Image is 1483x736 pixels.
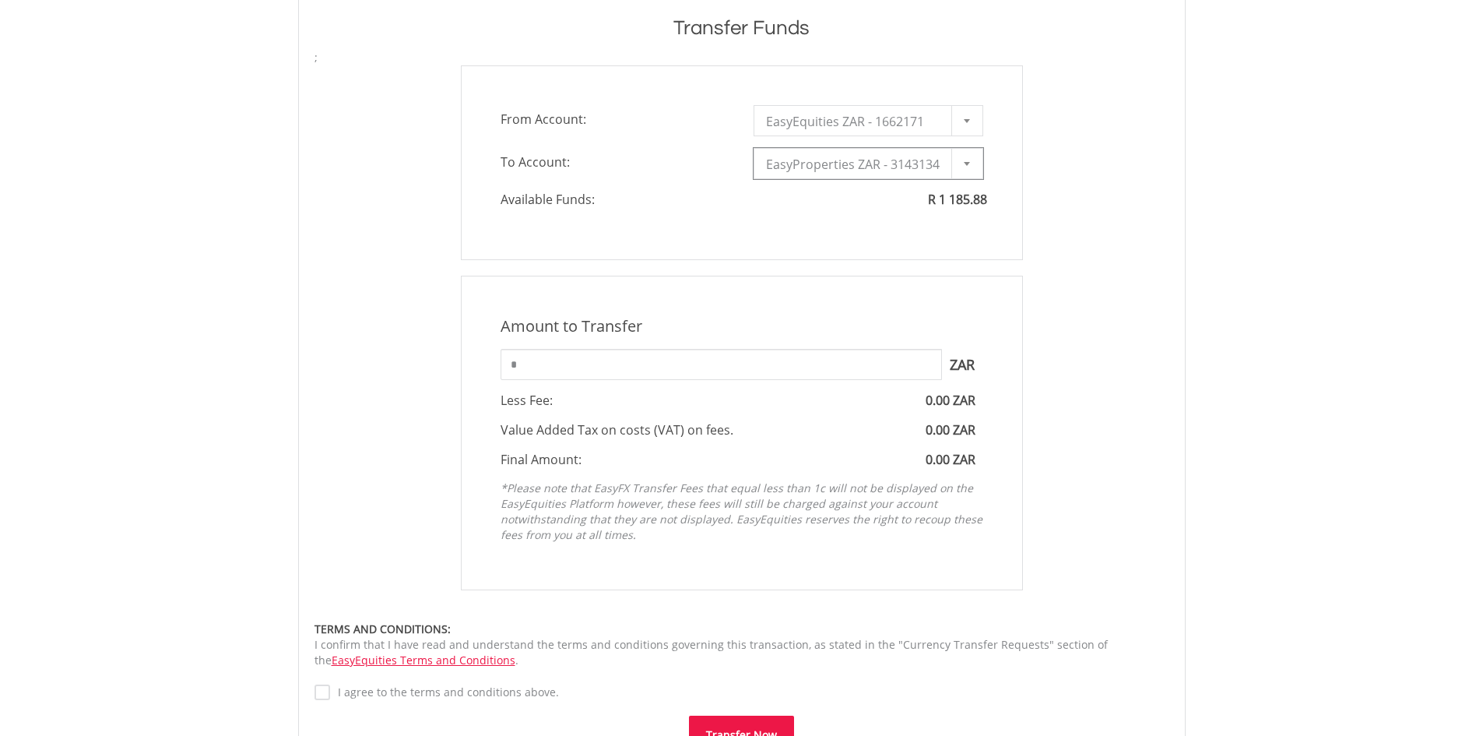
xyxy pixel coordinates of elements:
span: EasyEquities ZAR - 1662171 [766,106,947,137]
span: EasyProperties ZAR - 3143134 [766,149,947,180]
h1: Transfer Funds [315,14,1169,42]
span: Available Funds: [489,191,742,209]
a: EasyEquities Terms and Conditions [332,653,515,667]
span: To Account: [489,148,742,176]
em: *Please note that EasyFX Transfer Fees that equal less than 1c will not be displayed on the EasyE... [501,481,982,542]
span: Final Amount: [501,451,582,468]
span: R 1 185.88 [928,191,987,208]
span: 0.00 ZAR [926,451,975,468]
span: 0.00 ZAR [926,392,975,409]
label: I agree to the terms and conditions above. [330,685,559,700]
span: ZAR [942,349,983,380]
span: Less Fee: [501,392,553,409]
span: From Account: [489,105,742,133]
div: Amount to Transfer [489,315,995,338]
span: 0.00 ZAR [926,421,975,438]
div: I confirm that I have read and understand the terms and conditions governing this transaction, as... [315,622,1169,668]
span: Value Added Tax on costs (VAT) on fees. [501,421,733,438]
div: TERMS AND CONDITIONS: [315,622,1169,637]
